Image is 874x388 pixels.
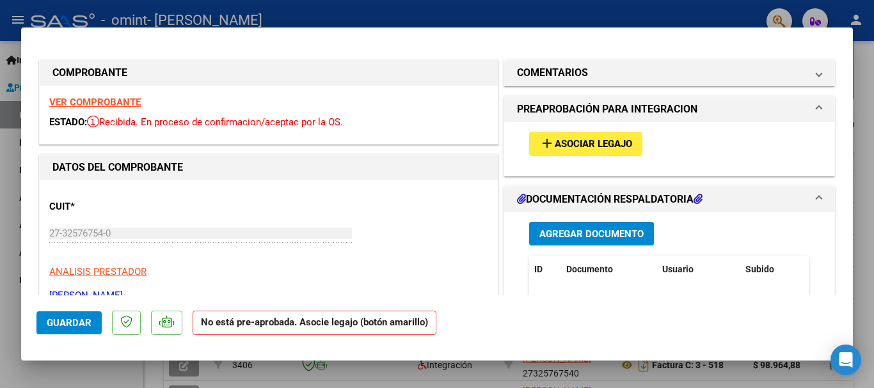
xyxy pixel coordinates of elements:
strong: COMPROBANTE [52,66,127,79]
h1: DOCUMENTACIÓN RESPALDATORIA [517,192,703,207]
span: ANALISIS PRESTADOR [49,266,147,277]
span: Usuario [662,264,694,274]
h1: COMENTARIOS [517,65,588,81]
datatable-header-cell: ID [529,256,561,283]
datatable-header-cell: Documento [561,256,657,283]
button: Asociar Legajo [529,132,642,155]
strong: No está pre-aprobada. Asocie legajo (botón amarillo) [193,311,436,336]
button: Guardar [36,311,102,334]
datatable-header-cell: Subido [740,256,804,283]
mat-expansion-panel-header: COMENTARIOS [504,60,834,86]
span: Agregar Documento [539,228,644,240]
span: Subido [745,264,774,274]
span: Recibida. En proceso de confirmacion/aceptac por la OS. [87,116,343,128]
h1: PREAPROBACIÓN PARA INTEGRACION [517,102,697,117]
mat-icon: add [539,136,555,151]
span: ESTADO: [49,116,87,128]
span: Documento [566,264,613,274]
strong: DATOS DEL COMPROBANTE [52,161,183,173]
datatable-header-cell: Acción [804,256,868,283]
a: VER COMPROBANTE [49,97,141,108]
datatable-header-cell: Usuario [657,256,740,283]
span: Guardar [47,317,91,329]
mat-expansion-panel-header: PREAPROBACIÓN PARA INTEGRACION [504,97,834,122]
p: CUIT [49,199,181,214]
span: ID [534,264,543,274]
div: Open Intercom Messenger [830,345,861,375]
span: Asociar Legajo [555,139,632,150]
button: Agregar Documento [529,222,654,245]
p: [PERSON_NAME] [49,288,488,303]
div: PREAPROBACIÓN PARA INTEGRACION [504,122,834,175]
mat-expansion-panel-header: DOCUMENTACIÓN RESPALDATORIA [504,187,834,212]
